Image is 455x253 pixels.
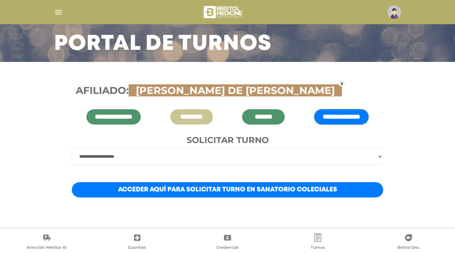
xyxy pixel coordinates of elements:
h3: Portal de turnos [54,35,272,53]
h4: Solicitar turno [72,135,383,146]
a: Acceder aquí para solicitar turno en Sanatorio Coleciales [72,182,383,197]
span: [PERSON_NAME] DE [PERSON_NAME] [132,84,338,96]
a: Bristol Doc [363,233,454,252]
span: Guardias [128,245,146,251]
a: x [338,81,346,86]
span: Turnos [311,245,325,251]
a: Credencial [182,233,273,252]
img: profile-placeholder.svg [387,5,401,19]
a: Atención Médica Ya [1,233,92,252]
span: Bristol Doc [397,245,419,251]
span: Atención Médica Ya [27,245,67,251]
img: bristol-medicine-blanco.png [203,4,245,21]
img: Cober_menu-lines-white.svg [54,8,63,17]
span: Credencial [216,245,239,251]
a: Guardias [92,233,182,252]
h3: Afiliado: [76,85,379,97]
a: Turnos [273,233,363,252]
